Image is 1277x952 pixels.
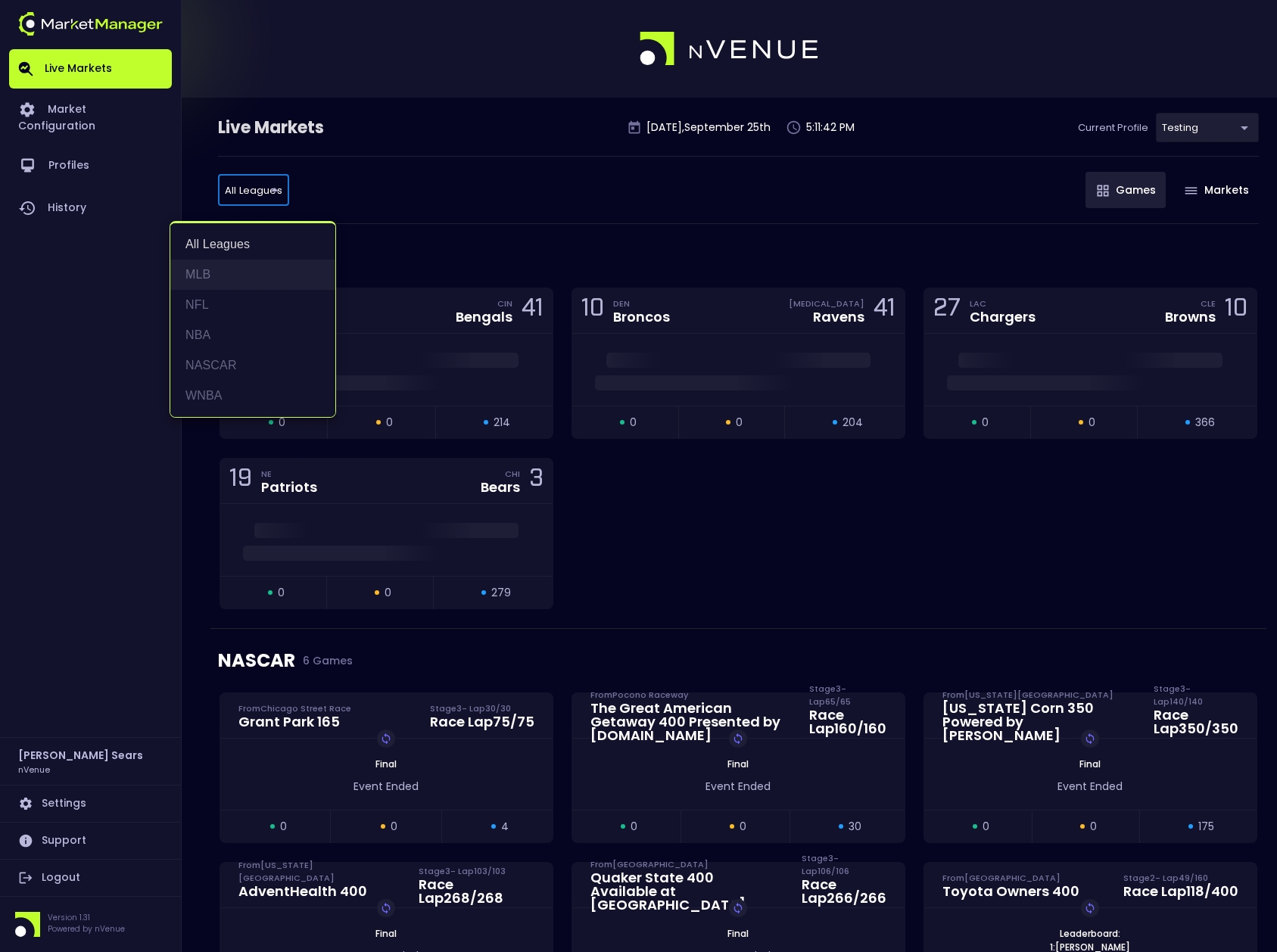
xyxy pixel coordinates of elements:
[170,350,335,381] li: NASCAR
[170,381,335,411] li: WNBA
[170,260,335,290] li: MLB
[170,320,335,350] li: NBA
[170,290,335,320] li: NFL
[170,229,335,260] li: All Leagues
